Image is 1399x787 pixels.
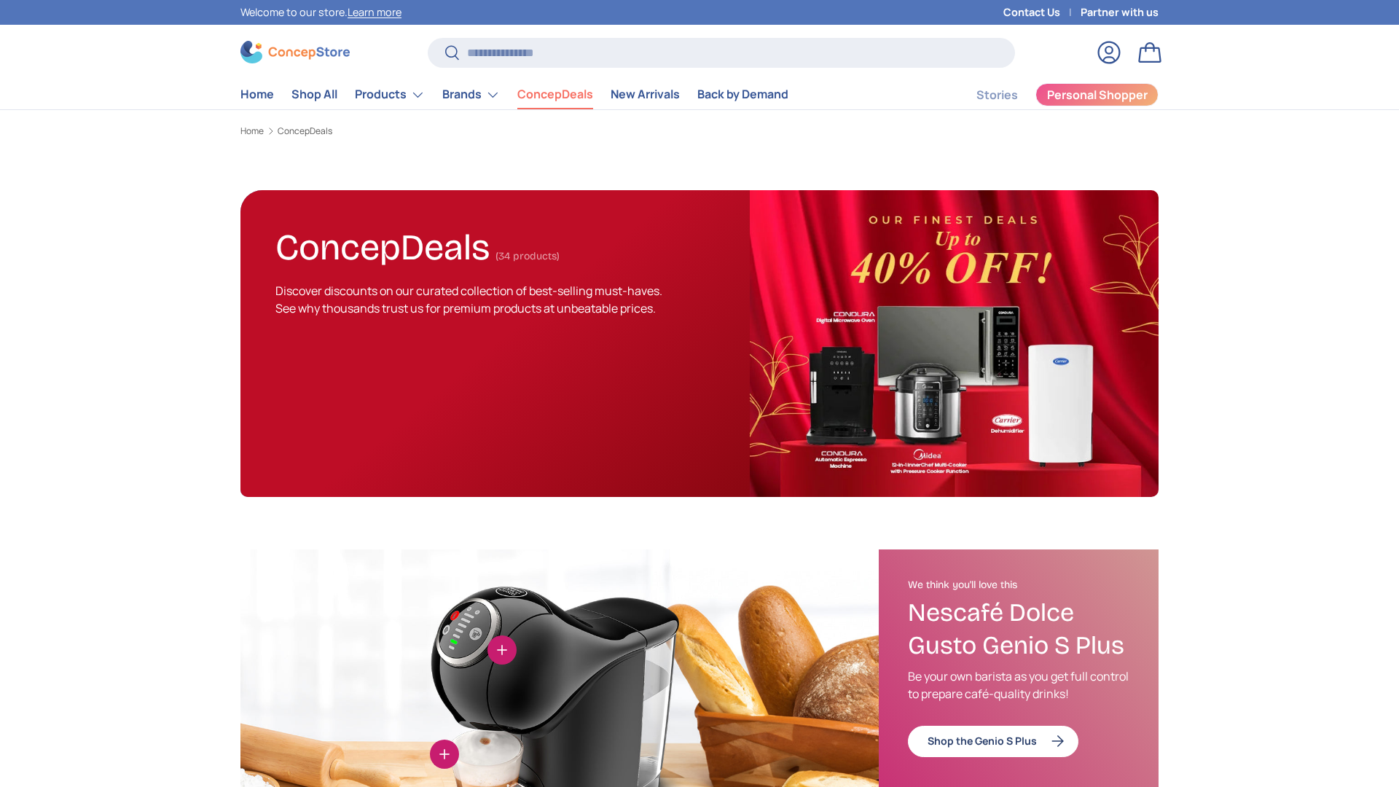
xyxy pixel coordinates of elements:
a: Brands [442,80,500,109]
a: Products [355,80,425,109]
a: Shop All [291,80,337,109]
summary: Products [346,80,434,109]
span: Discover discounts on our curated collection of best-selling must-haves. See why thousands trust ... [275,283,662,316]
nav: Primary [240,80,788,109]
h3: Nescafé Dolce Gusto Genio S Plus [908,597,1129,662]
nav: Secondary [941,80,1159,109]
img: ConcepDeals [750,190,1159,497]
summary: Brands [434,80,509,109]
a: Home [240,127,264,136]
a: Back by Demand [697,80,788,109]
a: Learn more [348,5,401,19]
a: Partner with us [1081,4,1159,20]
a: Personal Shopper [1035,83,1159,106]
p: Be your own barista as you get full control to prepare café-quality drinks! [908,667,1129,702]
nav: Breadcrumbs [240,125,1159,138]
h1: ConcepDeals [275,220,490,269]
p: Welcome to our store. [240,4,401,20]
a: ConcepDeals [517,80,593,109]
img: ConcepStore [240,41,350,63]
a: Shop the Genio S Plus [908,726,1078,757]
a: New Arrivals [611,80,680,109]
span: Personal Shopper [1047,89,1148,101]
a: Contact Us [1003,4,1081,20]
span: (34 products) [495,250,560,262]
a: Home [240,80,274,109]
h2: We think you'll love this [908,579,1129,592]
a: ConcepDeals [278,127,332,136]
a: Stories [976,81,1018,109]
